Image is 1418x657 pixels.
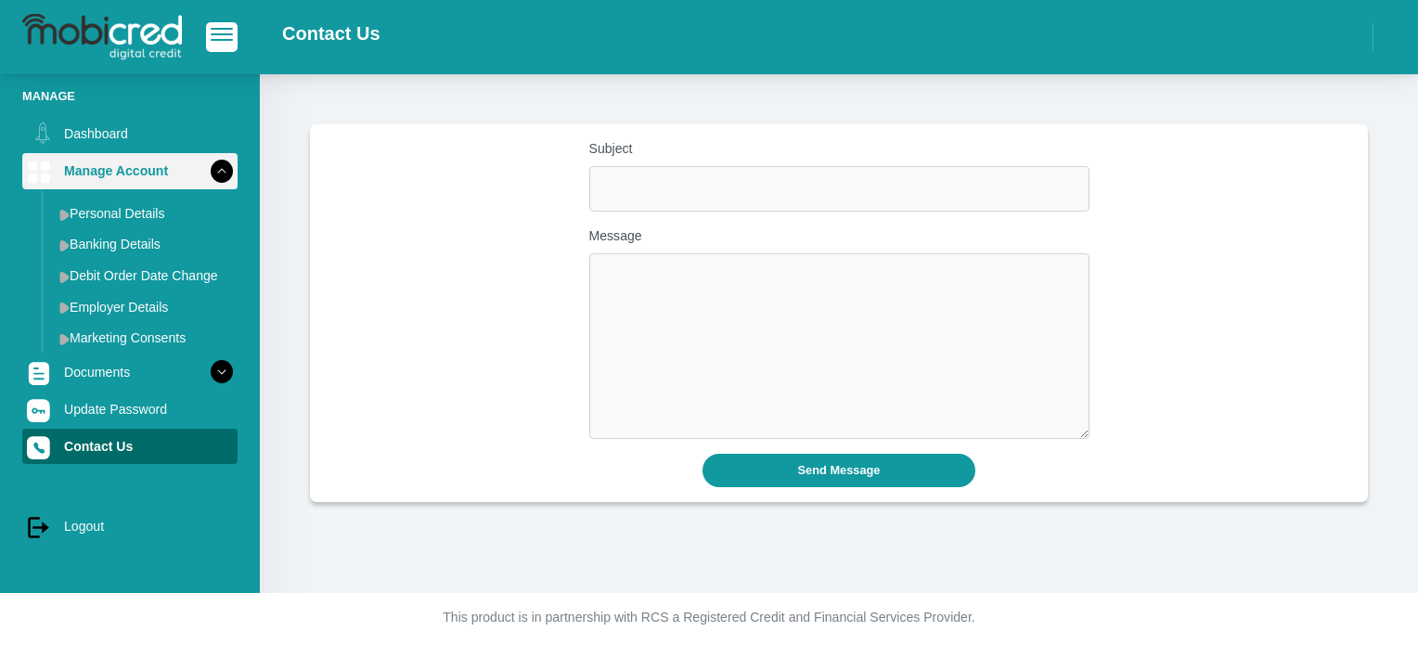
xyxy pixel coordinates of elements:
a: Debit Order Date Change [52,261,238,290]
img: menu arrow [59,209,70,221]
a: Documents [22,354,238,390]
button: Send Message [703,454,976,486]
img: menu arrow [59,302,70,314]
img: menu arrow [59,271,70,283]
h2: Contact Us [282,22,380,45]
p: This product is in partnership with RCS a Registered Credit and Financial Services Provider. [194,608,1224,627]
label: Subject [589,139,1089,159]
a: Marketing Consents [52,323,238,353]
img: logo-mobicred.svg [22,14,182,60]
a: Dashboard [22,116,238,151]
img: menu arrow [59,239,70,251]
a: Update Password [22,392,238,427]
a: Personal Details [52,199,238,228]
label: Message [589,226,1089,246]
a: Manage Account [22,153,238,188]
img: menu arrow [59,333,70,345]
a: Contact Us [22,429,238,464]
a: Banking Details [52,229,238,259]
a: Employer Details [52,292,238,322]
a: Logout [22,509,238,544]
li: Manage [22,87,238,105]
